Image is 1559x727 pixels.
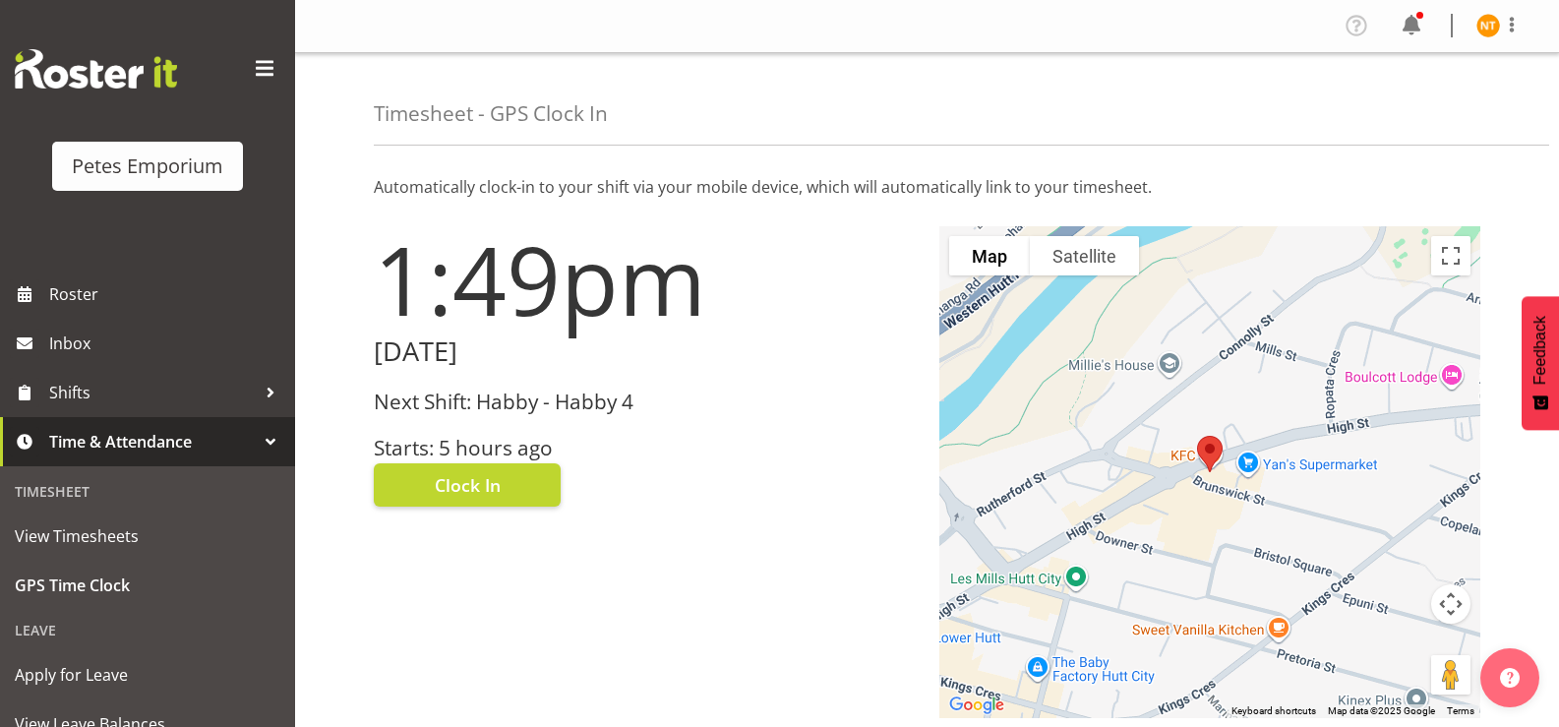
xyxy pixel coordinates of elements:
[435,472,501,498] span: Clock In
[1531,316,1549,385] span: Feedback
[944,693,1009,718] img: Google
[49,378,256,407] span: Shifts
[1328,705,1435,716] span: Map data ©2025 Google
[374,102,608,125] h4: Timesheet - GPS Clock In
[49,279,285,309] span: Roster
[49,329,285,358] span: Inbox
[1447,705,1474,716] a: Terms (opens in new tab)
[1231,704,1316,718] button: Keyboard shortcuts
[15,571,280,600] span: GPS Time Clock
[5,512,290,561] a: View Timesheets
[1476,14,1500,37] img: nicole-thomson8388.jpg
[949,236,1030,275] button: Show street map
[5,610,290,650] div: Leave
[374,226,916,333] h1: 1:49pm
[15,660,280,690] span: Apply for Leave
[5,471,290,512] div: Timesheet
[49,427,256,456] span: Time & Attendance
[1431,236,1470,275] button: Toggle fullscreen view
[1431,655,1470,695] button: Drag Pegman onto the map to open Street View
[374,463,561,507] button: Clock In
[1500,668,1520,688] img: help-xxl-2.png
[1431,584,1470,624] button: Map camera controls
[1522,296,1559,430] button: Feedback - Show survey
[72,151,223,181] div: Petes Emporium
[374,175,1480,199] p: Automatically clock-in to your shift via your mobile device, which will automatically link to you...
[5,650,290,699] a: Apply for Leave
[5,561,290,610] a: GPS Time Clock
[374,437,916,459] h3: Starts: 5 hours ago
[944,693,1009,718] a: Open this area in Google Maps (opens a new window)
[15,49,177,89] img: Rosterit website logo
[15,521,280,551] span: View Timesheets
[1030,236,1139,275] button: Show satellite imagery
[374,391,916,413] h3: Next Shift: Habby - Habby 4
[374,336,916,367] h2: [DATE]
